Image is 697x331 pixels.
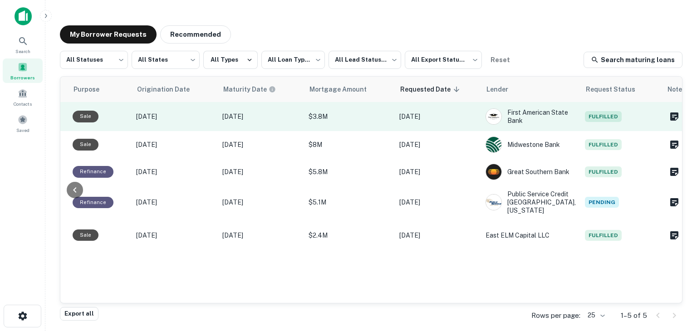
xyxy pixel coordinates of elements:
th: Requested Date [395,77,481,102]
img: picture [486,137,501,152]
h6: Maturity Date [223,84,267,94]
div: This loan purpose was for refinancing [73,166,113,177]
span: Fulfilled [585,230,622,241]
a: Borrowers [3,58,43,83]
button: Create a note for this borrower request [667,110,682,123]
p: $5.8M [309,167,390,177]
div: All Lead Statuses [329,48,401,72]
p: [DATE] [136,230,213,240]
p: [DATE] [399,197,476,207]
button: Create a note for this borrower request [667,165,682,179]
span: Request Status [586,84,647,95]
span: Saved [16,127,29,134]
span: Notes [668,84,686,95]
p: [DATE] [399,112,476,122]
p: East ELM Capital LLC [486,230,576,240]
button: Create a note for this borrower request [667,138,682,151]
span: Origination Date [137,84,201,95]
button: Create a note for this borrower request [667,195,682,209]
button: Recommended [160,25,231,44]
th: Notes [662,77,692,102]
div: All Export Statuses [405,48,482,72]
span: Search [15,48,30,55]
div: Maturity dates displayed may be estimated. Please contact the lender for the most accurate maturi... [223,84,276,94]
th: Maturity dates displayed may be estimated. Please contact the lender for the most accurate maturi... [218,77,304,102]
div: 25 [584,309,606,322]
p: $5.1M [309,197,390,207]
div: Midwestone Bank [486,136,576,153]
p: [DATE] [136,197,213,207]
iframe: Chat Widget [652,258,697,302]
th: Request Status [580,77,662,102]
a: Contacts [3,85,43,109]
button: Export all [60,307,98,321]
p: Rows per page: [531,310,580,321]
button: My Borrower Requests [60,25,157,44]
span: Requested Date [400,84,462,95]
span: Contacts [14,100,32,107]
th: Purpose [68,77,132,102]
a: Saved [3,111,43,136]
p: $8M [309,140,390,150]
a: Search maturing loans [584,52,682,68]
span: Fulfilled [585,111,622,122]
button: Reset [486,51,515,69]
img: picture [486,195,501,210]
p: [DATE] [222,230,299,240]
p: $3.8M [309,112,390,122]
p: [DATE] [222,140,299,150]
span: Lender [486,84,520,95]
span: Mortgage Amount [309,84,378,95]
span: Purpose [74,84,111,95]
div: Great Southern Bank [486,164,576,180]
p: [DATE] [136,112,213,122]
a: Search [3,32,43,57]
img: picture [486,164,501,180]
p: $2.4M [309,230,390,240]
div: All States [132,48,200,72]
p: [DATE] [136,167,213,177]
img: capitalize-icon.png [15,7,32,25]
span: Pending [585,197,619,208]
div: Public Service Credit [GEOGRAPHIC_DATA], [US_STATE] [486,190,576,215]
p: [DATE] [222,197,299,207]
span: Fulfilled [585,139,622,150]
div: All Statuses [60,48,128,72]
span: Fulfilled [585,166,622,177]
p: 1–5 of 5 [621,310,647,321]
div: All Loan Types [261,48,325,72]
p: [DATE] [222,112,299,122]
div: First American State Bank [486,108,576,125]
p: [DATE] [399,140,476,150]
th: Mortgage Amount [304,77,395,102]
button: Create a note for this borrower request [667,229,682,242]
p: [DATE] [222,167,299,177]
p: [DATE] [399,230,476,240]
p: [DATE] [136,140,213,150]
p: [DATE] [399,167,476,177]
span: Maturity dates displayed may be estimated. Please contact the lender for the most accurate maturi... [223,84,288,94]
img: picture [486,109,501,124]
div: This loan purpose was for refinancing [73,197,113,208]
button: All Types [203,51,258,69]
th: Origination Date [132,77,218,102]
th: Lender [481,77,580,102]
span: Borrowers [10,74,35,81]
